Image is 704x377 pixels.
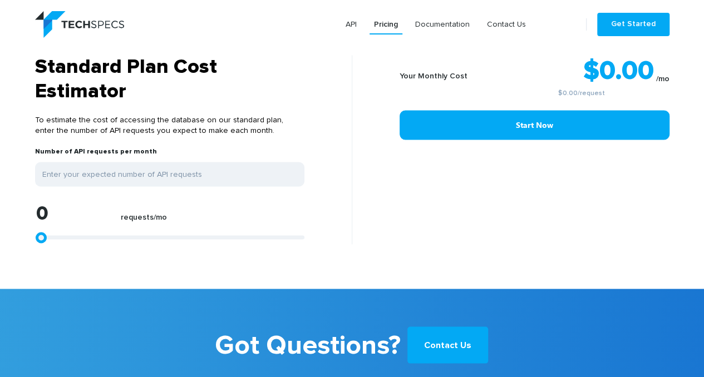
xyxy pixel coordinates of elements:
[35,162,304,186] input: Enter your expected number of API requests
[35,147,157,162] label: Number of API requests per month
[411,14,474,34] a: Documentation
[597,13,669,36] a: Get Started
[370,14,402,34] a: Pricing
[483,14,530,34] a: Contact Us
[35,11,124,38] img: logo
[656,75,669,83] sub: /mo
[121,212,167,227] label: requests/mo
[215,322,401,369] b: Got Questions?
[400,72,467,80] b: Your Monthly Cost
[35,104,304,147] p: To estimate the cost of accessing the database on our standard plan, enter the number of API requ...
[341,14,361,34] a: API
[583,58,654,85] strong: $0.00
[400,110,669,140] a: Start Now
[558,90,578,97] a: $0.00
[407,326,488,363] a: Contact Us
[35,55,304,104] h3: Standard Plan Cost Estimator
[494,90,669,97] small: /request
